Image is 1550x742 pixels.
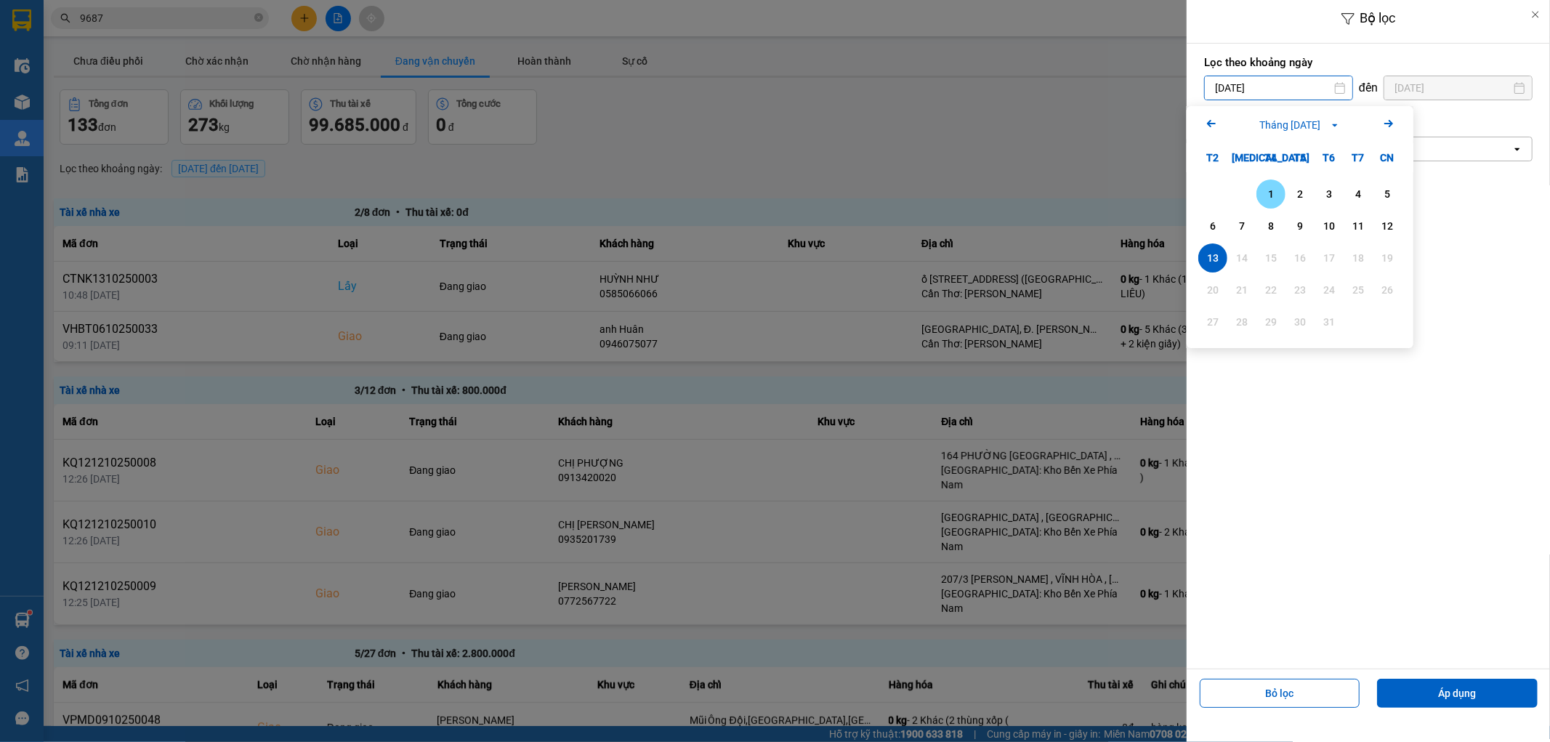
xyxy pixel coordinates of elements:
button: Tháng [DATE] [1255,117,1345,133]
div: T5 [1285,143,1315,172]
div: 10 [1319,217,1339,235]
div: Not available. Thứ Sáu, tháng 10 31 2025. [1315,307,1344,336]
div: 28 [1232,313,1252,331]
div: 21 [1232,281,1252,299]
div: Choose Thứ Bảy, tháng 10 11 2025. It's available. [1344,211,1373,241]
input: Select a date. [1384,76,1532,100]
div: 20 [1203,281,1223,299]
div: 15 [1261,249,1281,267]
div: Not available. Thứ Ba, tháng 10 28 2025. [1227,307,1256,336]
div: Choose Thứ Tư, tháng 10 1 2025. It's available. [1256,180,1285,209]
div: 24 [1319,281,1339,299]
div: Choose Thứ Tư, tháng 10 8 2025. It's available. [1256,211,1285,241]
div: Not available. Thứ Tư, tháng 10 15 2025. [1256,243,1285,273]
div: 14 [1232,249,1252,267]
div: [MEDICAL_DATA] [1227,143,1256,172]
svg: Arrow Right [1380,115,1397,132]
div: T7 [1344,143,1373,172]
div: Choose Thứ Hai, tháng 10 6 2025. It's available. [1198,211,1227,241]
div: 9 [1290,217,1310,235]
span: Bộ lọc [1360,10,1396,25]
div: Not available. Thứ Hai, tháng 10 27 2025. [1198,307,1227,336]
div: 13 [1203,249,1223,267]
div: 12 [1377,217,1397,235]
div: 11 [1348,217,1368,235]
div: Not available. Thứ Hai, tháng 10 20 2025. [1198,275,1227,305]
div: Choose Thứ Sáu, tháng 10 3 2025. It's available. [1315,180,1344,209]
div: Choose Thứ Năm, tháng 10 2 2025. It's available. [1285,180,1315,209]
div: 18 [1348,249,1368,267]
div: 4 [1348,185,1368,203]
div: 1 [1261,185,1281,203]
div: 22 [1261,281,1281,299]
div: 25 [1348,281,1368,299]
div: Not available. Thứ Bảy, tháng 10 18 2025. [1344,243,1373,273]
div: 19 [1377,249,1397,267]
div: 2 [1290,185,1310,203]
div: 31 [1319,313,1339,331]
div: 6 [1203,217,1223,235]
div: 7 [1232,217,1252,235]
div: Not available. Thứ Sáu, tháng 10 24 2025. [1315,275,1344,305]
div: Not available. Thứ Năm, tháng 10 30 2025. [1285,307,1315,336]
div: 26 [1377,281,1397,299]
div: Choose Chủ Nhật, tháng 10 12 2025. It's available. [1373,211,1402,241]
button: Áp dụng [1377,679,1538,708]
div: Not available. Thứ Ba, tháng 10 14 2025. [1227,243,1256,273]
div: Choose Thứ Năm, tháng 10 9 2025. It's available. [1285,211,1315,241]
div: 23 [1290,281,1310,299]
div: Not available. Thứ Sáu, tháng 10 17 2025. [1315,243,1344,273]
svg: Arrow Left [1203,115,1220,132]
div: Choose Thứ Bảy, tháng 10 4 2025. It's available. [1344,180,1373,209]
div: 27 [1203,313,1223,331]
div: Not available. Thứ Tư, tháng 10 22 2025. [1256,275,1285,305]
input: Select a date. [1205,76,1352,100]
div: Choose Thứ Ba, tháng 10 7 2025. It's available. [1227,211,1256,241]
div: Selected. Thứ Hai, tháng 10 13 2025. It's available. [1198,243,1227,273]
div: Choose Chủ Nhật, tháng 10 5 2025. It's available. [1373,180,1402,209]
div: 30 [1290,313,1310,331]
div: Choose Thứ Sáu, tháng 10 10 2025. It's available. [1315,211,1344,241]
div: 16 [1290,249,1310,267]
div: 5 [1377,185,1397,203]
div: 29 [1261,313,1281,331]
div: Not available. Thứ Năm, tháng 10 23 2025. [1285,275,1315,305]
div: 17 [1319,249,1339,267]
div: Not available. Chủ Nhật, tháng 10 19 2025. [1373,243,1402,273]
div: Not available. Thứ Ba, tháng 10 21 2025. [1227,275,1256,305]
div: 3 [1319,185,1339,203]
div: T4 [1256,143,1285,172]
button: Bỏ lọc [1200,679,1360,708]
div: CN [1373,143,1402,172]
div: Not available. Thứ Tư, tháng 10 29 2025. [1256,307,1285,336]
label: Lọc theo khoảng ngày [1204,55,1533,70]
svg: open [1511,143,1523,155]
div: T6 [1315,143,1344,172]
div: đến [1353,81,1384,95]
div: Calendar. [1187,106,1413,348]
div: Not available. Thứ Bảy, tháng 10 25 2025. [1344,275,1373,305]
div: 8 [1261,217,1281,235]
div: Not available. Chủ Nhật, tháng 10 26 2025. [1373,275,1402,305]
button: Previous month. [1203,115,1220,134]
div: T2 [1198,143,1227,172]
div: Not available. Thứ Năm, tháng 10 16 2025. [1285,243,1315,273]
button: Next month. [1380,115,1397,134]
